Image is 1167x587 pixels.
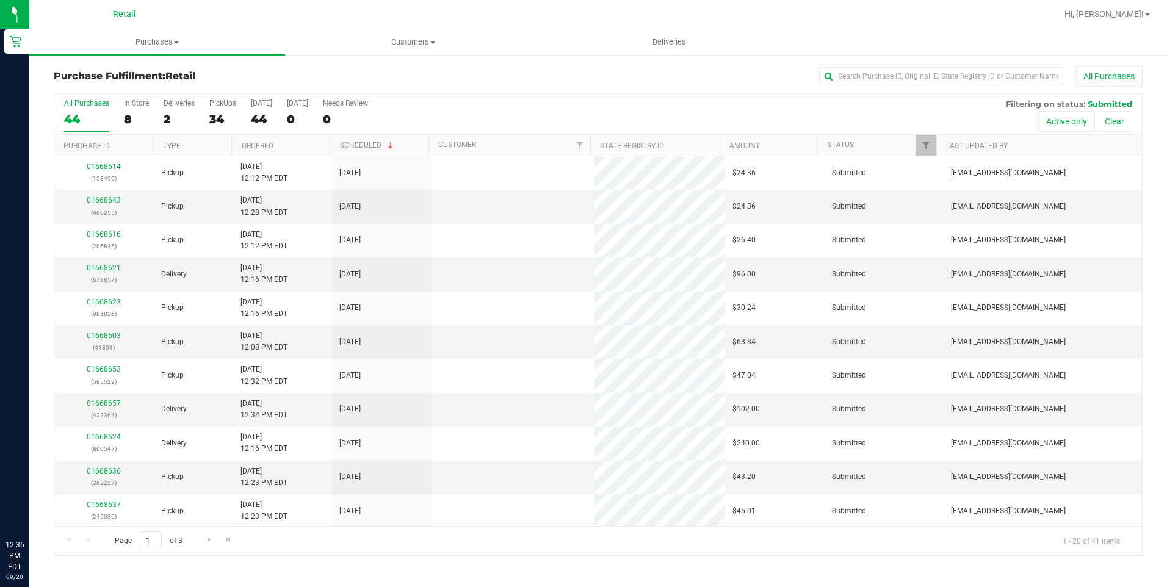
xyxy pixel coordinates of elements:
[732,234,756,246] span: $26.40
[951,167,1066,179] span: [EMAIL_ADDRESS][DOMAIN_NAME]
[240,466,287,489] span: [DATE] 12:23 PM EDT
[732,201,756,212] span: $24.36
[62,274,146,286] p: (672857)
[251,99,272,107] div: [DATE]
[161,167,184,179] span: Pickup
[87,365,121,373] a: 01668653
[240,398,287,421] span: [DATE] 12:34 PM EDT
[36,488,51,502] iframe: Resource center unread badge
[946,142,1008,150] a: Last Updated By
[87,196,121,204] a: 01668643
[87,433,121,441] a: 01668624
[1075,66,1143,87] button: All Purchases
[209,99,236,107] div: PickUps
[832,302,866,314] span: Submitted
[732,336,756,348] span: $63.84
[63,142,110,150] a: Purchase ID
[163,142,181,150] a: Type
[951,505,1066,517] span: [EMAIL_ADDRESS][DOMAIN_NAME]
[200,531,218,548] a: Go to the next page
[832,471,866,483] span: Submitted
[87,298,121,306] a: 01668623
[240,195,287,218] span: [DATE] 12:28 PM EDT
[5,572,24,582] p: 09/20
[165,70,195,82] span: Retail
[832,403,866,415] span: Submitted
[285,29,541,55] a: Customers
[287,99,308,107] div: [DATE]
[339,370,361,381] span: [DATE]
[438,140,476,149] a: Customer
[209,112,236,126] div: 34
[161,438,187,449] span: Delivery
[12,489,49,526] iframe: Resource center
[819,67,1063,85] input: Search Purchase ID, Original ID, State Registry ID or Customer Name...
[54,71,417,82] h3: Purchase Fulfillment:
[87,399,121,408] a: 01668657
[161,302,184,314] span: Pickup
[832,234,866,246] span: Submitted
[951,234,1066,246] span: [EMAIL_ADDRESS][DOMAIN_NAME]
[164,99,195,107] div: Deliveries
[62,477,146,489] p: (262227)
[62,342,146,353] p: (41301)
[1006,99,1085,109] span: Filtering on status:
[732,403,760,415] span: $102.00
[1053,531,1130,550] span: 1 - 20 of 41 items
[732,268,756,280] span: $96.00
[323,112,368,126] div: 0
[87,264,121,272] a: 01668621
[951,268,1066,280] span: [EMAIL_ADDRESS][DOMAIN_NAME]
[240,297,287,320] span: [DATE] 12:16 PM EDT
[87,162,121,171] a: 01668614
[732,370,756,381] span: $47.04
[62,511,146,522] p: (245035)
[339,167,361,179] span: [DATE]
[951,336,1066,348] span: [EMAIL_ADDRESS][DOMAIN_NAME]
[62,173,146,184] p: (153499)
[951,370,1066,381] span: [EMAIL_ADDRESS][DOMAIN_NAME]
[161,471,184,483] span: Pickup
[161,505,184,517] span: Pickup
[64,112,109,126] div: 44
[62,443,146,455] p: (860547)
[1097,111,1132,132] button: Clear
[339,471,361,483] span: [DATE]
[339,438,361,449] span: [DATE]
[832,268,866,280] span: Submitted
[240,330,287,353] span: [DATE] 12:08 PM EDT
[636,37,703,48] span: Deliveries
[339,336,361,348] span: [DATE]
[62,240,146,252] p: (206846)
[161,336,184,348] span: Pickup
[339,403,361,415] span: [DATE]
[240,229,287,252] span: [DATE] 12:12 PM EDT
[339,201,361,212] span: [DATE]
[240,262,287,286] span: [DATE] 12:16 PM EDT
[732,167,756,179] span: $24.36
[240,364,287,387] span: [DATE] 12:32 PM EDT
[951,438,1066,449] span: [EMAIL_ADDRESS][DOMAIN_NAME]
[104,531,192,550] span: Page of 3
[240,161,287,184] span: [DATE] 12:12 PM EDT
[240,431,287,455] span: [DATE] 12:16 PM EDT
[951,201,1066,212] span: [EMAIL_ADDRESS][DOMAIN_NAME]
[732,505,756,517] span: $45.01
[1088,99,1132,109] span: Submitted
[62,308,146,320] p: (985826)
[832,438,866,449] span: Submitted
[87,331,121,340] a: 01668603
[161,234,184,246] span: Pickup
[161,370,184,381] span: Pickup
[124,112,149,126] div: 8
[29,29,285,55] a: Purchases
[832,167,866,179] span: Submitted
[600,142,664,150] a: State Registry ID
[951,403,1066,415] span: [EMAIL_ADDRESS][DOMAIN_NAME]
[832,201,866,212] span: Submitted
[339,234,361,246] span: [DATE]
[339,302,361,314] span: [DATE]
[832,336,866,348] span: Submitted
[1038,111,1095,132] button: Active only
[287,112,308,126] div: 0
